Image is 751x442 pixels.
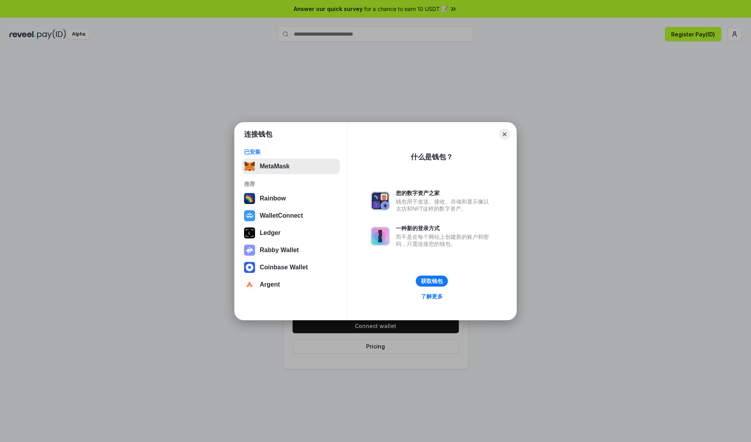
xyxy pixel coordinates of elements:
[242,191,340,206] button: Rainbow
[242,260,340,275] button: Coinbase Wallet
[499,129,510,140] button: Close
[416,291,447,301] a: 了解更多
[242,225,340,241] button: Ledger
[244,279,255,290] img: svg+xml,%3Csvg%20width%3D%2228%22%20height%3D%2228%22%20viewBox%3D%220%200%2028%2028%22%20fill%3D...
[396,233,493,247] div: 而不是在每个网站上创建新的账户和密码，只需连接您的钱包。
[260,212,303,219] div: WalletConnect
[421,278,443,285] div: 获取钱包
[242,208,340,224] button: WalletConnect
[244,130,272,139] h1: 连接钱包
[244,210,255,221] img: svg+xml,%3Csvg%20width%3D%2228%22%20height%3D%2228%22%20viewBox%3D%220%200%2028%2028%22%20fill%3D...
[260,264,308,271] div: Coinbase Wallet
[396,198,493,212] div: 钱包用于发送、接收、存储和显示像以太坊和NFT这样的数字资产。
[396,189,493,197] div: 您的数字资产之家
[260,163,289,170] div: MetaMask
[396,225,493,232] div: 一种新的登录方式
[260,247,299,254] div: Rabby Wallet
[244,227,255,238] img: svg+xml,%3Csvg%20xmlns%3D%22http%3A%2F%2Fwww.w3.org%2F2000%2Fsvg%22%20width%3D%2228%22%20height%3...
[242,242,340,258] button: Rabby Wallet
[242,277,340,292] button: Argent
[244,148,338,155] div: 已安装
[371,227,390,245] img: svg+xml,%3Csvg%20xmlns%3D%22http%3A%2F%2Fwww.w3.org%2F2000%2Fsvg%22%20fill%3D%22none%22%20viewBox...
[260,195,286,202] div: Rainbow
[244,245,255,256] img: svg+xml,%3Csvg%20xmlns%3D%22http%3A%2F%2Fwww.w3.org%2F2000%2Fsvg%22%20fill%3D%22none%22%20viewBox...
[260,229,280,236] div: Ledger
[421,293,443,300] div: 了解更多
[244,193,255,204] img: svg+xml,%3Csvg%20width%3D%22120%22%20height%3D%22120%22%20viewBox%3D%220%200%20120%20120%22%20fil...
[371,191,390,210] img: svg+xml,%3Csvg%20xmlns%3D%22http%3A%2F%2Fwww.w3.org%2F2000%2Fsvg%22%20fill%3D%22none%22%20viewBox...
[244,180,338,188] div: 推荐
[260,281,280,288] div: Argent
[416,276,448,287] button: 获取钱包
[242,159,340,174] button: MetaMask
[244,262,255,273] img: svg+xml,%3Csvg%20width%3D%2228%22%20height%3D%2228%22%20viewBox%3D%220%200%2028%2028%22%20fill%3D...
[411,152,453,162] div: 什么是钱包？
[244,161,255,172] img: svg+xml,%3Csvg%20fill%3D%22none%22%20height%3D%2233%22%20viewBox%3D%220%200%2035%2033%22%20width%...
